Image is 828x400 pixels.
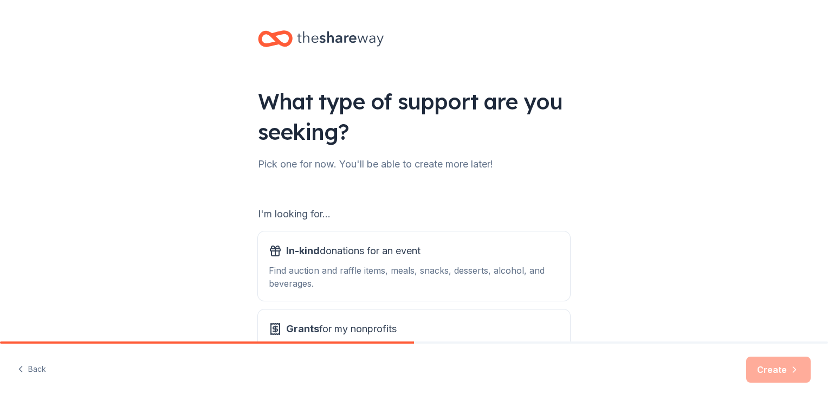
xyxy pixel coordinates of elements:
span: In-kind [286,245,320,256]
button: Back [17,358,46,381]
div: What type of support are you seeking? [258,86,570,147]
span: donations for an event [286,242,421,260]
span: for my nonprofits [286,320,397,338]
button: In-kinddonations for an eventFind auction and raffle items, meals, snacks, desserts, alcohol, and... [258,231,570,301]
div: Pick one for now. You'll be able to create more later! [258,156,570,173]
div: Find auction and raffle items, meals, snacks, desserts, alcohol, and beverages. [269,264,559,290]
button: Grantsfor my nonprofitsFind grants for projects & programming, general operations, capital, schol... [258,309,570,379]
div: I'm looking for... [258,205,570,223]
span: Grants [286,323,319,334]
